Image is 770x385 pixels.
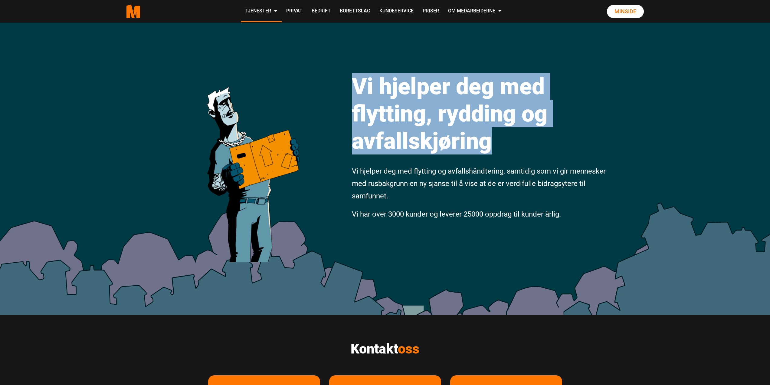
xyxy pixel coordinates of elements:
a: Minside [607,5,644,18]
a: Privat [282,1,307,22]
a: Kundeservice [375,1,418,22]
img: medarbeiderne man icon optimized [201,59,305,262]
a: Priser [418,1,444,22]
h1: Vi hjelper deg med flytting, rydding og avfallskjøring [352,73,608,154]
span: Vi har over 3000 kunder og leverer 25000 oppdrag til kunder årlig. [352,210,561,218]
a: Bedrift [307,1,335,22]
a: Tjenester [241,1,282,22]
span: oss [398,341,419,357]
a: Om Medarbeiderne [444,1,506,22]
a: Borettslag [335,1,375,22]
span: Vi hjelper deg med flytting og avfallshåndtering, samtidig som vi gir mennesker med rusbakgrunn e... [352,167,606,200]
h2: Kontakt [208,341,562,357]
